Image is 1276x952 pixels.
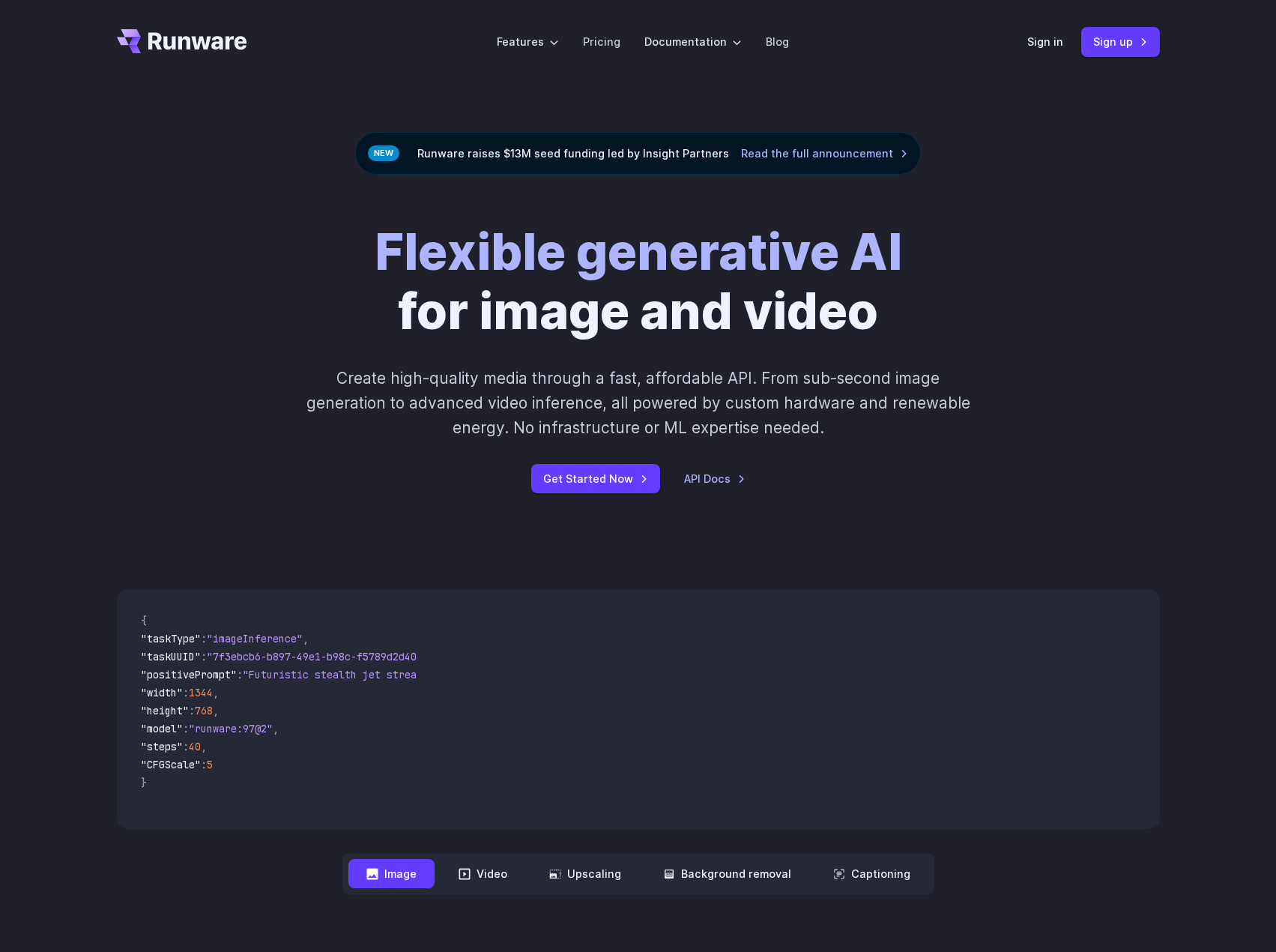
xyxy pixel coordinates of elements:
[207,758,213,771] span: 5
[141,740,183,753] span: "steps"
[189,722,273,735] span: "runware:97@2"
[189,704,195,717] span: :
[207,650,435,663] span: "7f3ebcb6-b897-49e1-b98c-f5789d2d40d7"
[201,632,207,645] span: :
[117,29,247,53] a: Go to /
[141,668,237,681] span: "positivePrompt"
[189,740,201,753] span: 40
[201,758,207,771] span: :
[741,145,908,162] a: Read the full announcement
[213,704,219,717] span: ,
[531,464,660,493] a: Get Started Now
[183,686,189,699] span: :
[273,722,279,735] span: ,
[1027,33,1063,50] a: Sign in
[815,859,928,888] button: Captioning
[304,366,972,441] p: Create high-quality media through a fast, affordable API. From sub-second image generation to adv...
[303,632,309,645] span: ,
[583,33,620,50] a: Pricing
[237,668,243,681] span: :
[141,614,147,627] span: {
[141,776,147,789] span: }
[644,33,742,50] label: Documentation
[1081,27,1160,56] a: Sign up
[375,223,902,342] h1: for image and video
[213,686,219,699] span: ,
[348,859,435,888] button: Image
[141,722,183,735] span: "model"
[355,132,921,175] div: Runware raises $13M seed funding led by Insight Partners
[441,859,525,888] button: Video
[141,686,183,699] span: "width"
[141,632,201,645] span: "taskType"
[375,222,902,282] strong: Flexible generative AI
[189,686,213,699] span: 1344
[207,632,303,645] span: "imageInference"
[183,722,189,735] span: :
[183,740,189,753] span: :
[201,650,207,663] span: :
[766,33,789,50] a: Blog
[243,668,788,681] span: "Futuristic stealth jet streaking through a neon-lit cityscape with glowing purple exhaust"
[201,740,207,753] span: ,
[645,859,809,888] button: Background removal
[195,704,213,717] span: 768
[141,650,201,663] span: "taskUUID"
[141,704,189,717] span: "height"
[684,470,746,487] a: API Docs
[497,33,559,50] label: Features
[531,859,639,888] button: Upscaling
[141,758,201,771] span: "CFGScale"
